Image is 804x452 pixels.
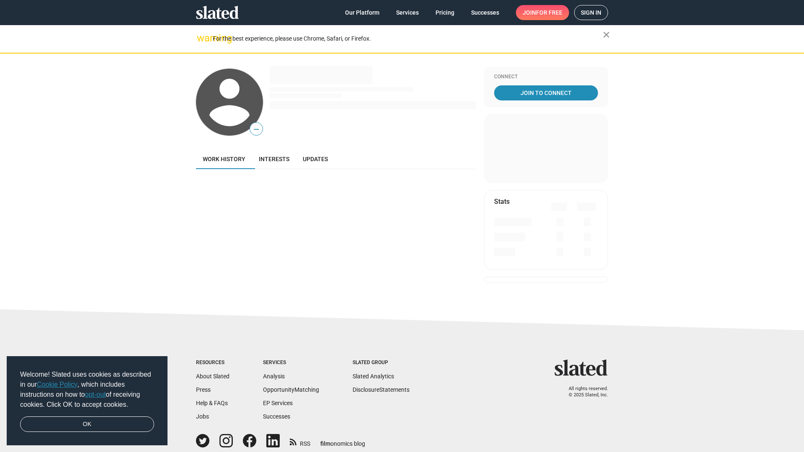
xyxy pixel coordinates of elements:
[203,156,245,162] span: Work history
[464,5,506,20] a: Successes
[263,413,290,420] a: Successes
[338,5,386,20] a: Our Platform
[196,373,229,380] a: About Slated
[574,5,608,20] a: Sign in
[536,5,562,20] span: for free
[353,360,410,366] div: Slated Group
[494,197,510,206] mat-card-title: Stats
[196,386,211,393] a: Press
[396,5,419,20] span: Services
[263,373,285,380] a: Analysis
[303,156,328,162] span: Updates
[523,5,562,20] span: Join
[197,33,207,43] mat-icon: warning
[581,5,601,20] span: Sign in
[560,386,608,398] p: All rights reserved. © 2025 Slated, Inc.
[263,360,319,366] div: Services
[494,74,598,80] div: Connect
[196,360,229,366] div: Resources
[429,5,461,20] a: Pricing
[353,373,394,380] a: Slated Analytics
[601,30,611,40] mat-icon: close
[471,5,499,20] span: Successes
[290,435,310,448] a: RSS
[296,149,335,169] a: Updates
[320,433,365,448] a: filmonomics blog
[259,156,289,162] span: Interests
[196,400,228,406] a: Help & FAQs
[435,5,454,20] span: Pricing
[389,5,425,20] a: Services
[263,400,293,406] a: EP Services
[353,386,410,393] a: DisclosureStatements
[320,440,330,447] span: film
[345,5,379,20] span: Our Platform
[20,416,154,432] a: dismiss cookie message
[85,391,106,398] a: opt-out
[263,386,319,393] a: OpportunityMatching
[494,85,598,100] a: Join To Connect
[252,149,296,169] a: Interests
[516,5,569,20] a: Joinfor free
[213,33,603,44] div: For the best experience, please use Chrome, Safari, or Firefox.
[196,149,252,169] a: Work history
[7,356,167,446] div: cookieconsent
[37,381,77,388] a: Cookie Policy
[496,85,596,100] span: Join To Connect
[250,124,263,135] span: —
[20,370,154,410] span: Welcome! Slated uses cookies as described in our , which includes instructions on how to of recei...
[196,413,209,420] a: Jobs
